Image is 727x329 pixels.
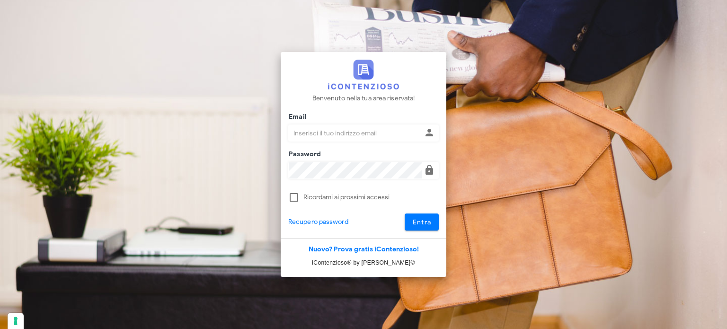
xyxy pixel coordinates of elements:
[8,313,24,329] button: Le tue preferenze relative al consenso per le tecnologie di tracciamento
[289,125,422,141] input: Inserisci il tuo indirizzo email
[303,193,439,202] label: Ricordami ai prossimi accessi
[286,112,307,122] label: Email
[412,218,432,226] span: Entra
[286,150,321,159] label: Password
[288,217,348,227] a: Recupero password
[312,93,415,104] p: Benvenuto nella tua area riservata!
[405,213,439,231] button: Entra
[281,258,446,267] p: iContenzioso® by [PERSON_NAME]©
[309,245,419,253] a: Nuovo? Prova gratis iContenzioso!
